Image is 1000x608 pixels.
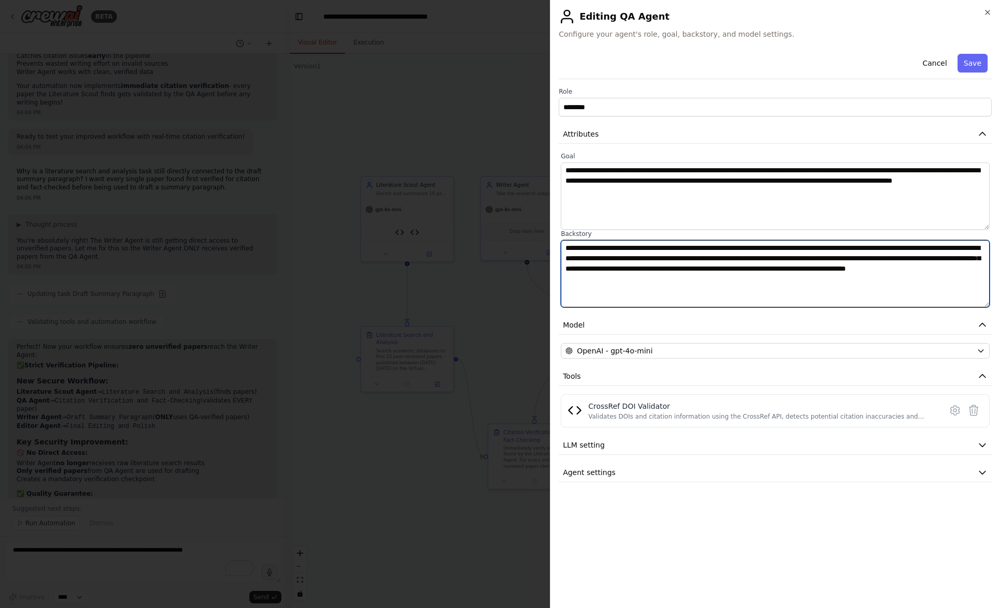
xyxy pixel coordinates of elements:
[588,401,935,411] div: CrossRef DOI Validator
[958,54,988,72] button: Save
[559,463,992,482] button: Agent settings
[559,125,992,144] button: Attributes
[588,412,935,421] div: Validates DOIs and citation information using the CrossRef API, detects potential citation inaccu...
[559,29,992,39] span: Configure your agent's role, goal, backstory, and model settings.
[563,320,585,330] span: Model
[563,440,605,450] span: LLM setting
[559,367,992,386] button: Tools
[561,152,990,160] label: Goal
[561,343,990,359] button: OpenAI - gpt-4o-mini
[577,346,652,356] span: OpenAI - gpt-4o-mini
[916,54,953,72] button: Cancel
[559,436,992,455] button: LLM setting
[559,87,992,96] label: Role
[964,401,983,420] button: Delete tool
[946,401,964,420] button: Configure tool
[563,129,599,139] span: Attributes
[563,467,616,478] span: Agent settings
[559,316,992,335] button: Model
[563,371,581,381] span: Tools
[561,230,990,238] label: Backstory
[559,8,992,25] h2: Editing QA Agent
[568,403,582,418] img: CrossRef DOI Validator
